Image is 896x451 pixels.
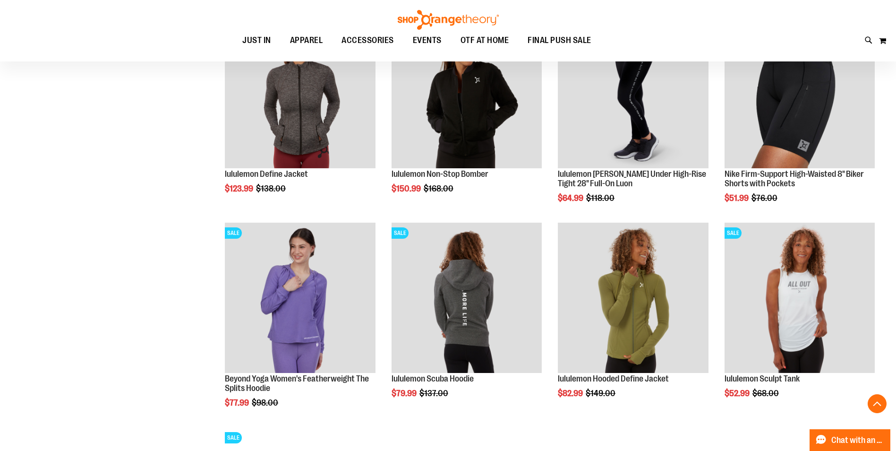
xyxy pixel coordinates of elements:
img: Shop Orangetheory [396,10,500,30]
div: product [220,13,380,217]
span: $68.00 [752,389,780,398]
span: FINAL PUSH SALE [528,30,591,51]
span: APPAREL [290,30,323,51]
span: SALE [225,432,242,443]
span: $149.00 [586,389,617,398]
a: FINAL PUSH SALE [518,30,601,51]
span: EVENTS [413,30,442,51]
button: Chat with an Expert [810,429,891,451]
span: $98.00 [252,398,280,408]
span: $150.99 [392,184,422,193]
a: Beyond Yoga Women's Featherweight The Splits Hoodie [225,374,369,393]
a: ACCESSORIES [332,30,403,52]
img: Product image for Nike Firm-Support High-Waisted 8in Biker Shorts with Pockets [725,18,875,168]
span: Chat with an Expert [831,436,885,445]
a: Product image for lululemon Hooded Define Jacket [558,223,708,374]
img: Product image for lululemon Sculpt Tank [725,223,875,373]
a: EVENTS [403,30,451,52]
span: SALE [725,227,742,239]
div: product [220,218,380,432]
div: product [720,218,879,422]
span: $123.99 [225,184,255,193]
a: lululemon Hooded Define Jacket [558,374,669,383]
div: product [387,218,546,422]
img: Product image for Beyond Yoga Womens Featherweight The Splits Hoodie [225,223,375,373]
a: Product image for lululemon Non-Stop Bomber [392,18,542,170]
div: product [720,13,879,227]
a: lululemon [PERSON_NAME] Under High-Rise Tight 28" Full-On Luon [558,169,706,188]
span: $138.00 [256,184,287,193]
a: JUST IN [233,30,281,52]
a: Product image for lululemon Sculpt TankSALE [725,223,875,374]
span: OTF AT HOME [461,30,509,51]
a: APPAREL [281,30,333,52]
a: product image for 1529891 [225,18,375,170]
a: Product image for lululemon Scuba HoodieSALE [392,223,542,374]
img: Product image for lululemon Wunder Under High-Rise Tight 28" Full-On Luon [558,18,708,168]
span: $64.99 [558,193,585,203]
img: Product image for lululemon Scuba Hoodie [392,223,542,373]
span: $137.00 [419,389,450,398]
span: $168.00 [424,184,455,193]
a: Product image for Beyond Yoga Womens Featherweight The Splits HoodieSALE [225,223,375,374]
span: $52.99 [725,389,751,398]
img: Product image for lululemon Non-Stop Bomber [392,18,542,168]
span: SALE [392,227,409,239]
a: Product image for Nike Firm-Support High-Waisted 8in Biker Shorts with PocketsSALE [725,18,875,170]
a: lululemon Scuba Hoodie [392,374,474,383]
span: $76.00 [751,193,779,203]
img: Product image for lululemon Hooded Define Jacket [558,223,708,373]
span: JUST IN [242,30,271,51]
span: SALE [225,227,242,239]
span: $118.00 [586,193,616,203]
button: Back To Top [868,394,887,413]
a: Nike Firm-Support High-Waisted 8" Biker Shorts with Pockets [725,169,864,188]
span: $51.99 [725,193,750,203]
span: ACCESSORIES [341,30,394,51]
div: product [553,218,713,422]
span: $82.99 [558,389,584,398]
img: product image for 1529891 [225,18,375,168]
a: lululemon Sculpt Tank [725,374,800,383]
a: lululemon Define Jacket [225,169,308,179]
a: Product image for lululemon Wunder Under High-Rise Tight 28" Full-On Luon [558,18,708,170]
a: lululemon Non-Stop Bomber [392,169,488,179]
span: $77.99 [225,398,250,408]
div: product [387,13,546,217]
div: product [553,13,713,227]
span: $79.99 [392,389,418,398]
a: OTF AT HOME [451,30,519,52]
